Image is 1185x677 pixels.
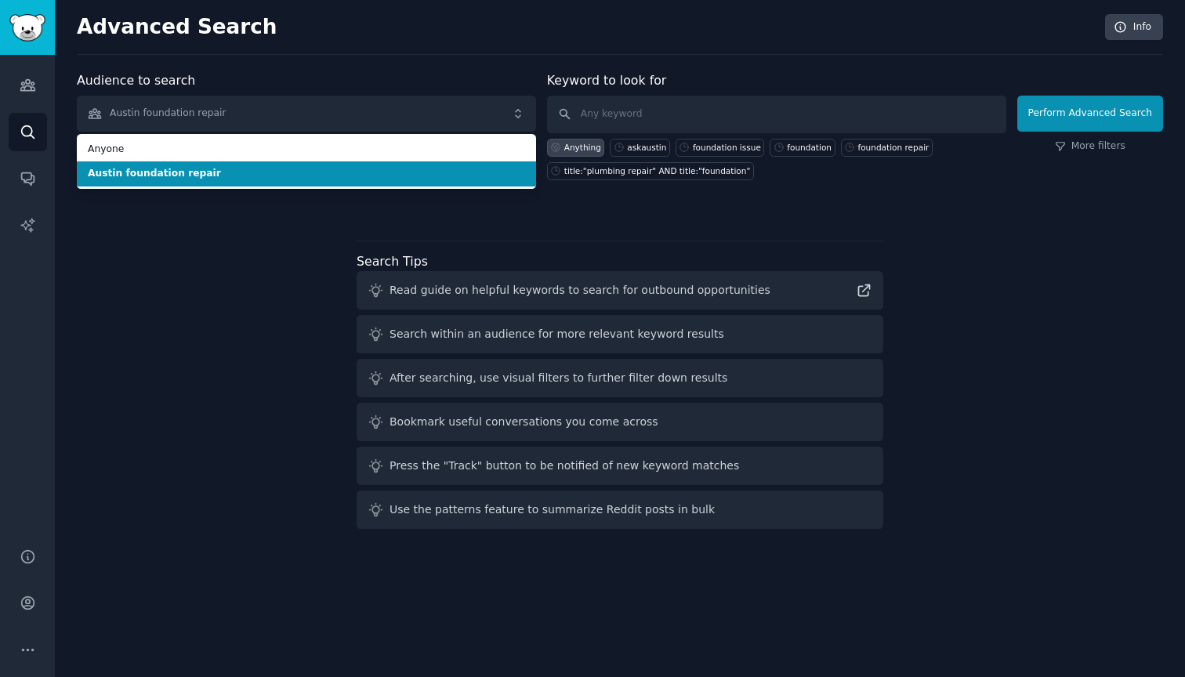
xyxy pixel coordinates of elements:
label: Keyword to look for [547,73,667,88]
div: Use the patterns feature to summarize Reddit posts in bulk [390,501,715,518]
div: Press the "Track" button to be notified of new keyword matches [390,458,739,474]
div: foundation [787,142,832,153]
div: askaustin [627,142,666,153]
ul: Austin foundation repair [77,134,536,189]
div: title:"plumbing repair" AND title:"foundation" [564,165,750,176]
button: Austin foundation repair [77,96,536,132]
div: After searching, use visual filters to further filter down results [390,370,727,386]
a: More filters [1055,139,1125,154]
h2: Advanced Search [77,15,1096,40]
div: Search within an audience for more relevant keyword results [390,326,724,342]
div: foundation issue [693,142,761,153]
div: foundation repair [858,142,930,153]
img: GummySearch logo [9,14,45,42]
label: Audience to search [77,73,195,88]
div: Anything [564,142,601,153]
div: Bookmark useful conversations you come across [390,414,658,430]
span: Austin foundation repair [88,167,525,181]
a: Info [1105,14,1163,41]
span: Anyone [88,143,525,157]
input: Any keyword [547,96,1006,133]
button: Perform Advanced Search [1017,96,1163,132]
div: Read guide on helpful keywords to search for outbound opportunities [390,282,770,299]
label: Search Tips [357,254,428,269]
